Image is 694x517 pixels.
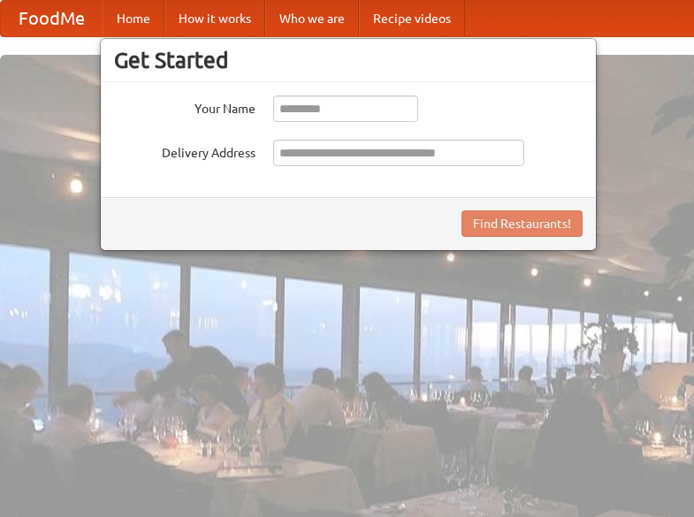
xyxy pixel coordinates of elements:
[114,140,255,162] label: Delivery Address
[164,1,265,36] a: How it works
[103,1,164,36] a: Home
[265,1,359,36] a: Who we are
[359,1,465,36] a: Recipe videos
[114,95,255,118] label: Your Name
[461,210,583,237] button: Find Restaurants!
[1,1,103,36] a: FoodMe
[114,47,583,73] h3: Get Started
